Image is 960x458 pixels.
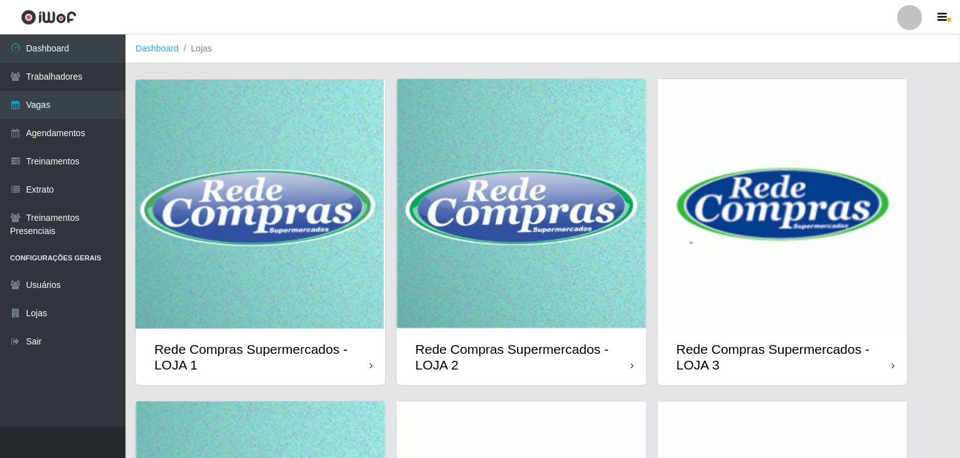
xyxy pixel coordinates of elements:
[179,42,212,55] li: Lojas
[136,80,385,329] img: cardImg
[136,80,385,385] a: Rede Compras Supermercados - LOJA 1
[676,341,892,373] div: Rede Compras Supermercados - LOJA 3
[125,35,960,63] nav: breadcrumb
[397,79,646,385] a: Rede Compras Supermercados - LOJA 2
[415,341,631,373] div: Rede Compras Supermercados - LOJA 2
[136,43,179,53] a: Dashboard
[658,79,907,385] a: Rede Compras Supermercados - LOJA 3
[21,9,77,25] img: CoreUI Logo
[658,79,907,329] img: cardImg
[154,341,370,373] div: Rede Compras Supermercados - LOJA 1
[397,79,646,329] img: cardImg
